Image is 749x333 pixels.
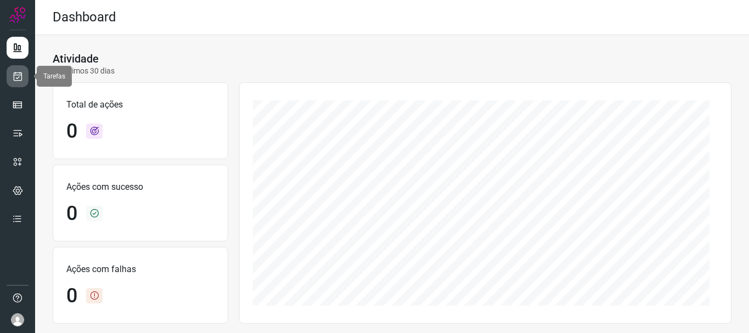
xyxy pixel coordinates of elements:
[53,65,115,77] p: Últimos 30 dias
[53,9,116,25] h2: Dashboard
[43,72,65,80] span: Tarefas
[66,120,77,143] h1: 0
[66,284,77,308] h1: 0
[11,313,24,326] img: avatar-user-boy.jpg
[66,202,77,225] h1: 0
[66,98,214,111] p: Total de ações
[66,263,214,276] p: Ações com falhas
[66,180,214,194] p: Ações com sucesso
[9,7,26,23] img: Logo
[53,52,99,65] h3: Atividade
